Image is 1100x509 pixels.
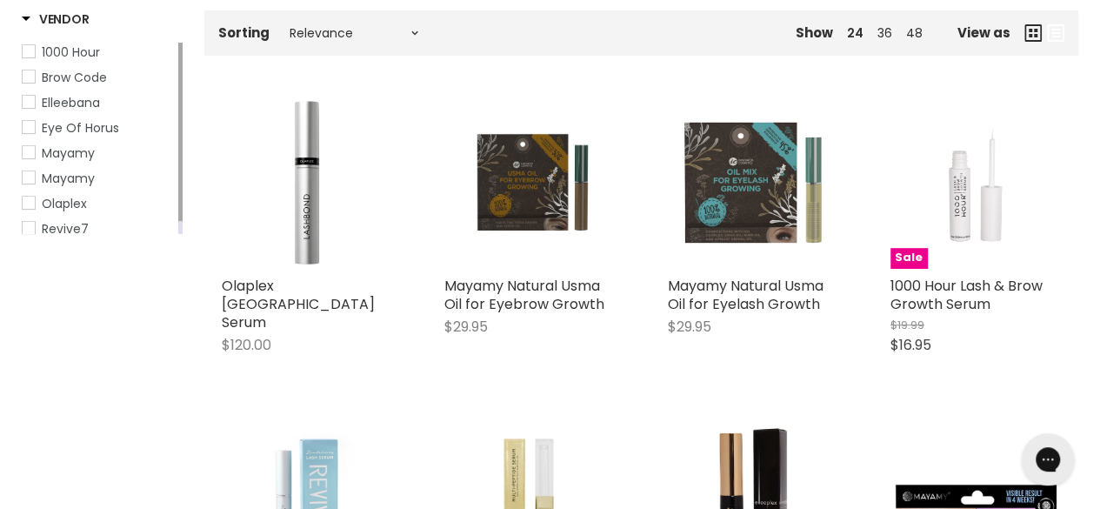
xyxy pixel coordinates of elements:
[42,44,100,61] span: 1000 Hour
[444,317,488,337] span: $29.95
[22,68,175,87] a: Brow Code
[218,25,270,40] label: Sorting
[796,23,833,42] span: Show
[668,317,711,337] span: $29.95
[890,97,1061,268] a: 1000 Hour Lash & Brow Growth SerumSale
[444,276,604,314] a: Mayamy Natural Usma Oil for Eyebrow Growth
[42,195,87,212] span: Olaplex
[42,119,119,137] span: Eye Of Horus
[22,10,89,28] h3: Vendor
[890,317,924,333] span: $19.99
[42,220,89,238] span: Revive7
[444,97,615,268] a: Mayamy Natural Usma Oil for Eyebrow Growth
[42,144,95,162] span: Mayamy
[22,169,175,188] a: Mayamy
[890,248,927,268] span: Sale
[22,118,175,137] a: Eye Of Horus
[222,276,375,332] a: Olaplex [GEOGRAPHIC_DATA] Serum
[42,170,95,187] span: Mayamy
[42,94,100,111] span: Elleebana
[22,93,175,112] a: Elleebana
[222,335,271,355] span: $120.00
[890,97,1061,268] img: 1000 Hour Lash & Brow Growth Serum
[22,219,175,238] a: Revive7
[668,97,838,268] img: Mayamy Natural Usma Oil for Eyelash Growth
[906,24,923,42] a: 48
[1013,427,1083,492] iframe: Gorgias live chat messenger
[222,97,392,268] img: Olaplex LashBond Building Serum
[890,276,1043,314] a: 1000 Hour Lash & Brow Growth Serum
[42,69,107,86] span: Brow Code
[444,121,615,244] img: Mayamy Natural Usma Oil for Eyebrow Growth
[877,24,892,42] a: 36
[22,144,175,163] a: Mayamy
[668,276,823,314] a: Mayamy Natural Usma Oil for Eyelash Growth
[22,194,175,213] a: Olaplex
[22,43,175,62] a: 1000 Hour
[847,24,863,42] a: 24
[957,25,1010,40] span: View as
[890,335,931,355] span: $16.95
